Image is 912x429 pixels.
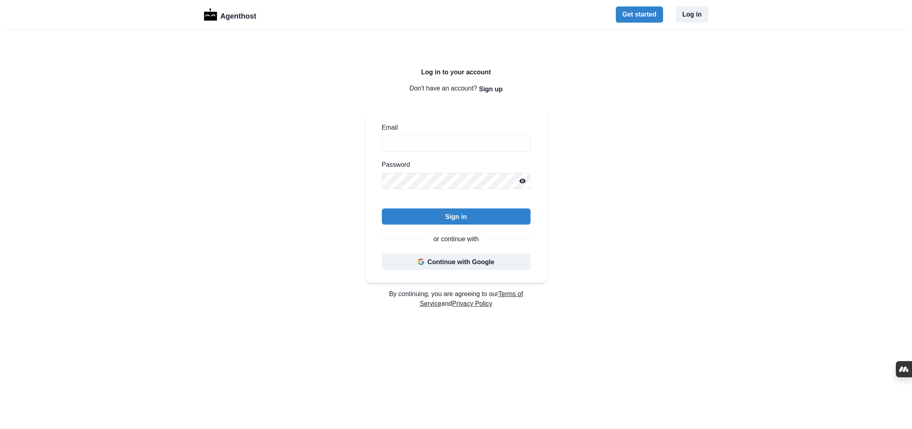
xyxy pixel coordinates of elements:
label: Email [382,123,526,132]
button: Get started [616,6,663,23]
p: By continuing, you are agreeing to our and [366,289,547,309]
label: Password [382,160,526,170]
a: LogoAgenthost [204,8,257,22]
a: Privacy Policy [452,300,493,307]
p: Don't have an account? [366,81,547,97]
p: Agenthost [220,8,256,22]
button: Sign up [479,81,503,97]
button: Reveal password [514,173,531,189]
img: Logo [204,8,217,21]
button: Sign in [382,208,531,225]
button: Log in [676,6,708,23]
h2: Log in to your account [366,68,547,76]
p: or continue with [433,234,478,244]
button: Continue with Google [382,254,531,270]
